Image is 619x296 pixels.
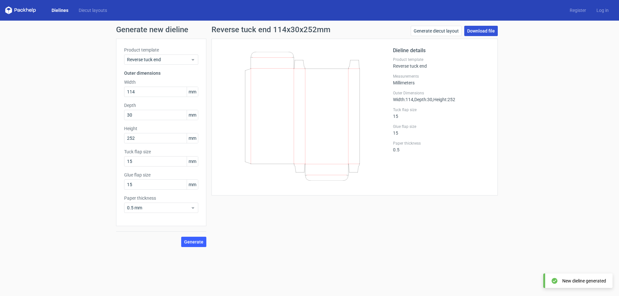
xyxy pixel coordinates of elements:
div: 15 [393,107,490,119]
div: New dieline generated [562,278,606,284]
div: Millimeters [393,74,490,85]
label: Glue flap size [124,172,198,178]
label: Tuck flap size [124,148,198,155]
a: Download file [464,26,498,36]
a: Generate diecut layout [411,26,462,36]
h3: Outer dimensions [124,70,198,76]
label: Paper thickness [124,195,198,201]
div: 0.5 [393,141,490,152]
label: Measurements [393,74,490,79]
span: , Height : 252 [432,97,455,102]
label: Tuck flap size [393,107,490,112]
a: Dielines [46,7,74,14]
label: Depth [124,102,198,109]
a: Register [565,7,591,14]
span: mm [187,110,198,120]
label: Width [124,79,198,85]
span: mm [187,157,198,166]
a: Log in [591,7,614,14]
label: Product template [393,57,490,62]
span: , Depth : 30 [413,97,432,102]
a: Diecut layouts [74,7,112,14]
div: 15 [393,124,490,136]
label: Product template [124,47,198,53]
h1: Reverse tuck end 114x30x252mm [211,26,330,33]
label: Height [124,125,198,132]
label: Glue flap size [393,124,490,129]
h2: Dieline details [393,47,490,54]
div: Reverse tuck end [393,57,490,69]
span: mm [187,133,198,143]
button: Generate [181,237,206,247]
span: Generate [184,240,203,244]
h1: Generate new dieline [116,26,503,33]
label: Paper thickness [393,141,490,146]
span: Reverse tuck end [127,56,191,63]
span: Width : 114 [393,97,413,102]
label: Outer Dimensions [393,91,490,96]
span: 0.5 mm [127,205,191,211]
span: mm [187,180,198,189]
span: mm [187,87,198,97]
